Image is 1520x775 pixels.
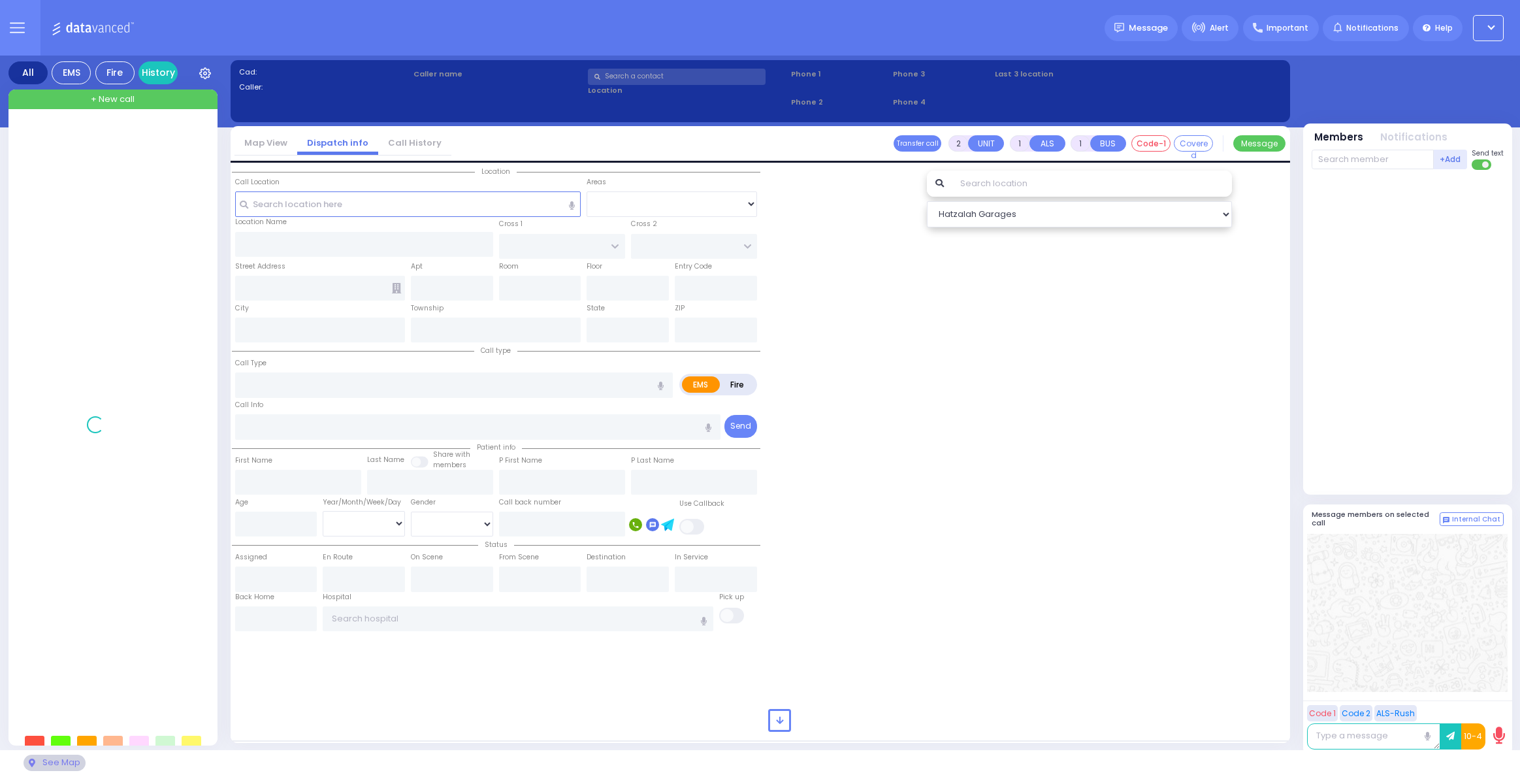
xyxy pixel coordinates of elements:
span: Status [478,540,514,550]
span: Location [475,167,517,176]
label: Cross 2 [631,219,657,229]
span: Send text [1472,148,1504,158]
button: Code 1 [1307,705,1338,721]
button: Send [724,415,757,438]
label: Cad: [239,67,409,78]
button: BUS [1090,135,1126,152]
input: Search member [1312,150,1434,169]
span: members [433,460,466,470]
label: Gender [411,497,436,508]
span: + New call [91,93,135,106]
span: Message [1129,22,1168,35]
label: Caller: [239,82,409,93]
label: Back Home [235,592,274,602]
label: From Scene [499,552,539,563]
button: Members [1314,130,1363,145]
span: Alert [1210,22,1229,34]
div: EMS [52,61,91,84]
span: Patient info [470,442,522,452]
label: P First Name [499,455,542,466]
label: Destination [587,552,626,563]
a: History [138,61,178,84]
img: message.svg [1114,23,1124,33]
span: Internal Chat [1452,515,1500,524]
img: comment-alt.png [1443,517,1449,523]
label: City [235,303,249,314]
button: 10-4 [1461,723,1485,750]
div: All [8,61,48,84]
button: ALS-Rush [1374,705,1417,721]
label: Hospital [323,592,351,602]
button: +Add [1434,150,1468,169]
span: Important [1267,22,1308,34]
button: Transfer call [894,135,941,152]
span: Phone 3 [893,69,990,80]
label: ZIP [675,303,685,314]
span: Phone 1 [791,69,888,80]
label: Caller name [413,69,583,80]
input: Search location [952,171,1232,197]
a: Call History [378,137,451,149]
label: P Last Name [631,455,674,466]
span: Call type [474,346,517,355]
label: Location [588,85,787,96]
div: Fire [95,61,135,84]
label: Floor [587,261,602,272]
label: Cross 1 [499,219,523,229]
button: Covered [1174,135,1213,152]
button: Code-1 [1131,135,1171,152]
label: Township [411,303,444,314]
span: Help [1435,22,1453,34]
label: In Service [675,552,708,563]
input: Search location here [235,191,581,216]
label: Last Name [367,455,404,465]
div: See map [24,755,85,771]
label: Assigned [235,552,267,563]
small: Share with [433,450,470,459]
img: Logo [52,20,138,36]
button: Notifications [1380,130,1447,145]
label: Street Address [235,261,285,272]
label: State [587,303,605,314]
button: Code 2 [1340,705,1372,721]
label: Age [235,497,248,508]
button: Internal Chat [1440,512,1504,527]
label: Location Name [235,217,287,227]
label: En Route [323,552,353,563]
label: Call Type [235,358,267,369]
label: EMS [682,376,720,393]
button: Message [1233,135,1286,152]
input: Search hospital [323,606,713,631]
span: Other building occupants [392,283,401,293]
a: Map View [234,137,297,149]
label: Call back number [499,497,561,508]
input: Search a contact [588,69,766,85]
a: Dispatch info [297,137,378,149]
label: Apt [411,261,423,272]
label: Entry Code [675,261,712,272]
div: Year/Month/Week/Day [323,497,405,508]
label: Turn off text [1472,158,1493,171]
label: Areas [587,177,606,188]
label: Use Callback [679,499,724,509]
label: Call Location [235,177,280,188]
span: Notifications [1346,22,1399,34]
label: On Scene [411,552,443,563]
label: Call Info [235,400,263,410]
span: Phone 2 [791,97,888,108]
span: Phone 4 [893,97,990,108]
label: Room [499,261,519,272]
label: Last 3 location [995,69,1138,80]
label: Fire [719,376,756,393]
label: First Name [235,455,272,466]
label: Pick up [719,592,744,602]
button: UNIT [968,135,1004,152]
h5: Message members on selected call [1312,510,1440,527]
button: ALS [1029,135,1065,152]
